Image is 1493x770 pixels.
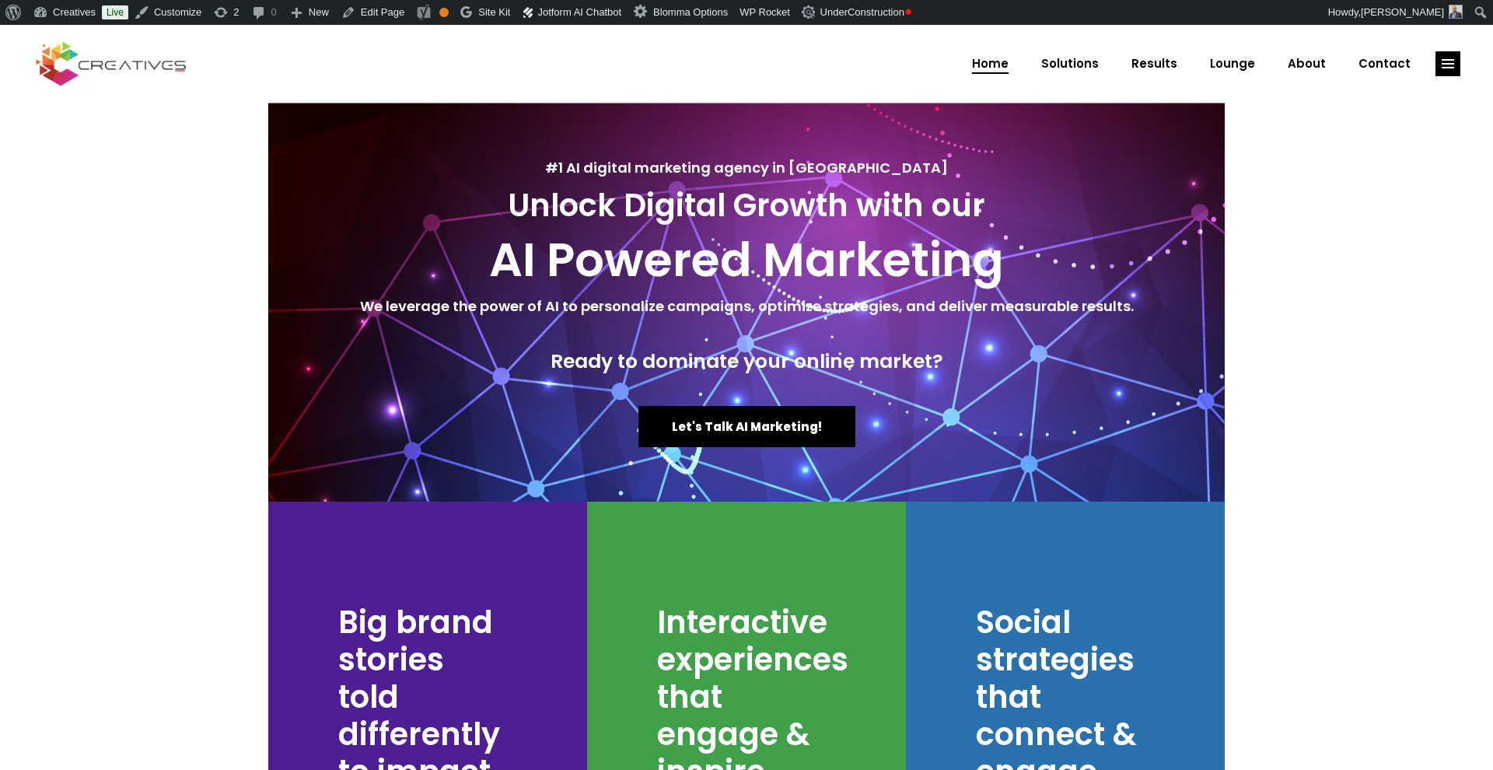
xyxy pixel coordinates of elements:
span: Site Kit [478,6,510,18]
a: Live [102,5,128,19]
span: About [1288,44,1326,84]
span: Results [1131,44,1177,84]
img: Creatives | Home [802,5,817,19]
h5: We leverage the power of AI to personalize campaigns, optimize strategies, and deliver measurable... [284,296,1209,317]
a: link [1435,51,1460,76]
a: Solutions [1025,44,1115,84]
span: Let's Talk AI Marketing! [672,418,822,435]
a: Results [1115,44,1194,84]
span: Contact [1358,44,1411,84]
h4: Ready to dominate your online market? [284,350,1209,373]
a: Contact [1342,44,1427,84]
h3: Unlock Digital Growth with our [284,187,1209,224]
div: OK [439,8,449,17]
img: Creatives | Home [1449,5,1463,19]
img: Creatives [33,40,190,88]
a: Home [956,44,1025,84]
span: Solutions [1041,44,1099,84]
span: Lounge [1210,44,1255,84]
h2: AI Powered Marketing [284,232,1209,288]
a: Let's Talk AI Marketing! [638,406,855,447]
h5: #1 AI digital marketing agency in [GEOGRAPHIC_DATA] [284,157,1209,179]
a: Lounge [1194,44,1271,84]
span: Home [972,44,1009,84]
a: About [1271,44,1342,84]
span: [PERSON_NAME] [1361,6,1444,18]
